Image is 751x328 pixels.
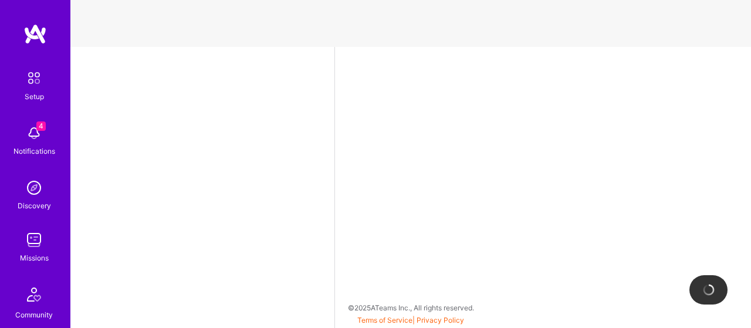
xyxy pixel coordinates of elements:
div: Community [15,309,53,321]
img: Community [20,280,48,309]
span: 4 [36,121,46,131]
img: bell [22,121,46,145]
img: teamwork [22,228,46,252]
img: discovery [22,176,46,199]
img: setup [22,66,46,90]
div: Setup [25,90,44,103]
a: Privacy Policy [417,316,464,324]
span: | [357,316,464,324]
img: loading [702,283,716,297]
div: Discovery [18,199,51,212]
img: logo [23,23,47,45]
div: Missions [20,252,49,264]
a: Terms of Service [357,316,412,324]
div: Notifications [13,145,55,157]
div: © 2025 ATeams Inc., All rights reserved. [70,293,751,322]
